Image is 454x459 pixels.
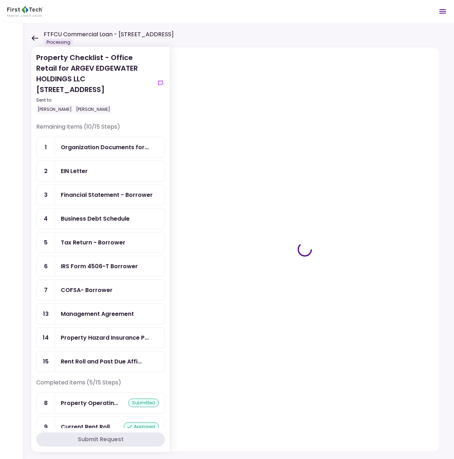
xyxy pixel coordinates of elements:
[37,351,55,372] div: 15
[434,3,451,20] button: Open menu
[36,232,165,253] a: 5Tax Return - Borrower
[61,167,88,175] div: EIN Letter
[61,238,125,247] div: Tax Return - Borrower
[36,327,165,348] a: 14Property Hazard Insurance Policy and Liability Insurance Policy
[61,399,118,407] div: Property Operating Statements
[61,333,149,342] div: Property Hazard Insurance Policy and Liability Insurance Policy
[36,137,165,158] a: 1Organization Documents for Borrowing Entity
[36,97,153,103] div: Sent to:
[78,435,124,444] div: Submit Request
[36,105,73,114] div: [PERSON_NAME]
[61,262,138,271] div: IRS Form 4506-T Borrower
[36,52,153,114] div: Property Checklist - Office Retail for ARGEV EDGEWATER HOLDINGS LLC [STREET_ADDRESS]
[37,209,55,229] div: 4
[37,137,55,157] div: 1
[37,256,55,276] div: 6
[37,280,55,300] div: 7
[37,393,55,413] div: 8
[36,184,165,205] a: 3Financial Statement - Borrower
[44,39,73,46] div: Processing
[36,432,165,447] button: Submit Request
[36,123,165,137] div: Remaining items (10/15 Steps)
[61,143,149,152] div: Organization Documents for Borrowing Entity
[61,190,153,199] div: Financial Statement - Borrower
[36,280,165,301] a: 7COFSA- Borrower
[36,351,165,372] a: 15Rent Roll and Past Due Affidavit
[61,357,142,366] div: Rent Roll and Past Due Affidavit
[156,79,165,87] button: show-messages
[37,304,55,324] div: 13
[37,417,55,437] div: 9
[7,6,43,17] img: Partner icon
[36,161,165,182] a: 2EIN Letter
[36,208,165,229] a: 4Business Debt Schedule
[36,393,165,414] a: 8Property Operating Statementssubmitted
[36,378,165,393] div: Completed items (5/15 Steps)
[44,30,174,39] h1: FTFCU Commercial Loan - [STREET_ADDRESS]
[36,256,165,277] a: 6IRS Form 4506-T Borrower
[61,286,113,295] div: COFSA- Borrower
[61,309,134,318] div: Management Agreement
[61,422,110,431] div: Current Rent Roll
[128,399,159,407] div: submitted
[37,161,55,181] div: 2
[37,232,55,253] div: 5
[75,105,112,114] div: [PERSON_NAME]
[36,416,165,437] a: 9Current Rent Rollapproved
[124,422,159,431] div: approved
[37,328,55,348] div: 14
[36,303,165,324] a: 13Management Agreement
[37,185,55,205] div: 3
[61,214,130,223] div: Business Debt Schedule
